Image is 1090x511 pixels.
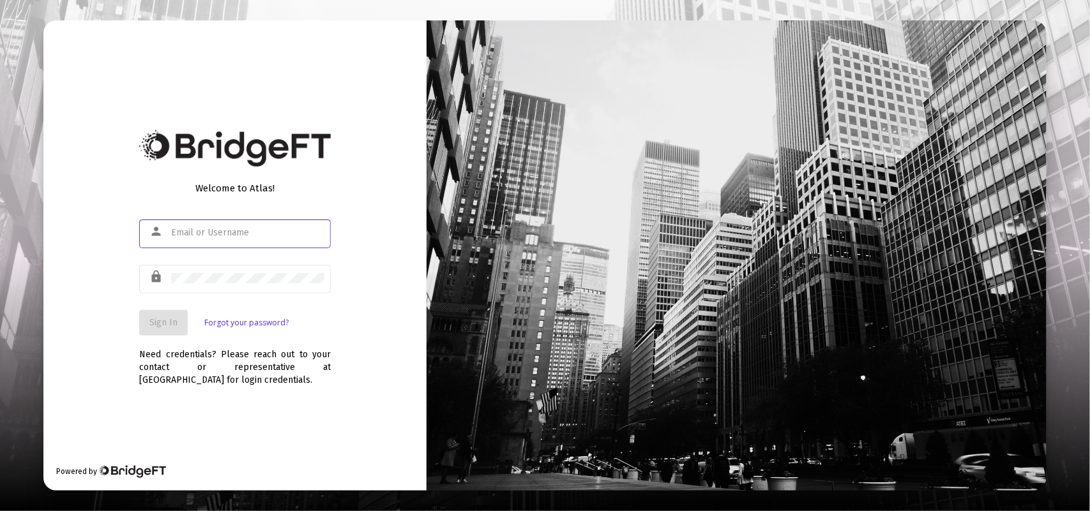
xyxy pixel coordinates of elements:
input: Email or Username [171,228,324,238]
button: Sign In [139,310,188,336]
a: Forgot your password? [204,316,289,329]
mat-icon: person [149,224,165,239]
div: Powered by [56,465,165,478]
img: Bridge Financial Technology Logo [139,130,331,167]
mat-icon: lock [149,269,165,285]
span: Sign In [149,317,178,328]
div: Need credentials? Please reach out to your contact or representative at [GEOGRAPHIC_DATA] for log... [139,336,331,387]
img: Bridge Financial Technology Logo [98,465,165,478]
div: Welcome to Atlas! [139,182,331,195]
